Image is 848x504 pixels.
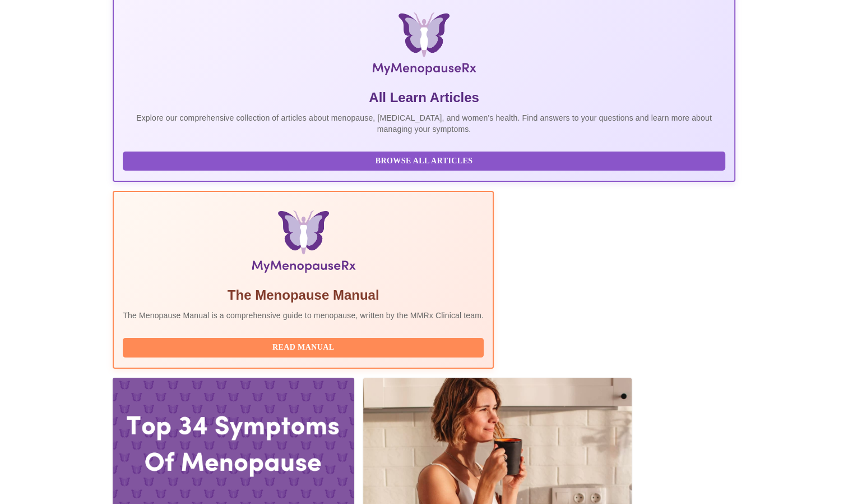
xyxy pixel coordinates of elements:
[123,155,727,165] a: Browse All Articles
[123,89,725,107] h5: All Learn Articles
[216,12,632,80] img: MyMenopauseRx Logo
[123,152,725,171] button: Browse All Articles
[180,210,426,277] img: Menopause Manual
[123,286,484,304] h5: The Menopause Manual
[134,341,472,355] span: Read Manual
[123,112,725,135] p: Explore our comprehensive collection of articles about menopause, [MEDICAL_DATA], and women's hea...
[123,338,484,358] button: Read Manual
[134,154,713,168] span: Browse All Articles
[123,342,486,351] a: Read Manual
[123,310,484,321] p: The Menopause Manual is a comprehensive guide to menopause, written by the MMRx Clinical team.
